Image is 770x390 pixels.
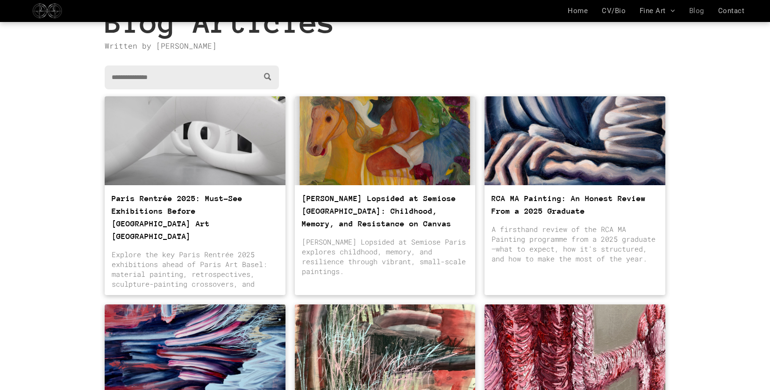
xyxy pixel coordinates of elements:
div: Explore the key Paris Rentrée 2025 exhibitions ahead of Paris Art Basel: material painting, retro... [112,250,278,289]
span: Written by [PERSON_NAME] [105,41,217,51]
input: Search [105,65,279,89]
a: Paris Rentrée 2025: Must-See Exhibitions Before [GEOGRAPHIC_DATA] Art [GEOGRAPHIC_DATA] [112,192,278,243]
div: [PERSON_NAME] Lopsided at Semiose Paris explores childhood, memory, and resilience through vibran... [302,237,469,276]
a: CV/Bio [595,7,633,15]
div: A firsthand review of the RCA MA Painting programme from a 2025 graduate—what to expect, how it's... [492,224,658,263]
span: Blog Articles [105,6,335,39]
a: Philemona Wlliamson [295,96,476,185]
a: Must see exhibitions Paris [105,96,285,185]
a: RCA MA Painting: An Honest Review From a 2025 Graduate [492,192,658,217]
a: Detail of Lala Drona painting [485,96,665,185]
a: Blog [682,7,711,15]
a: Fine Art [633,7,682,15]
a: [PERSON_NAME] Lopsided at Semiose [GEOGRAPHIC_DATA]: Childhood, Memory, and Resistance on Canvas [302,192,469,230]
a: Contact [711,7,751,15]
a: Home [561,7,595,15]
